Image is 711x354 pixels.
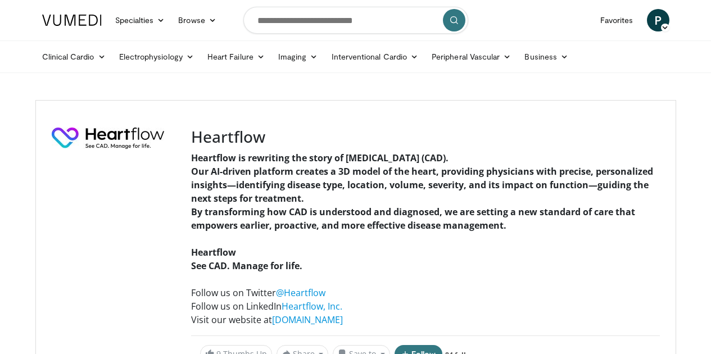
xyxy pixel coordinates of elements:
[282,300,342,312] a: Heartflow, Inc.
[647,9,669,31] a: P
[35,46,112,68] a: Clinical Cardio
[191,152,449,164] strong: Heartflow is rewriting the story of [MEDICAL_DATA] (CAD).
[108,9,172,31] a: Specialties
[272,314,343,326] a: [DOMAIN_NAME]
[518,46,575,68] a: Business
[243,7,468,34] input: Search topics, interventions
[42,15,102,26] img: VuMedi Logo
[201,46,271,68] a: Heart Failure
[276,287,325,299] a: @Heartflow
[112,46,201,68] a: Electrophysiology
[191,246,236,258] strong: Heartflow
[425,46,518,68] a: Peripheral Vascular
[191,260,302,272] strong: See CAD. Manage for life.
[271,46,325,68] a: Imaging
[594,9,640,31] a: Favorites
[191,286,660,326] p: Follow us on Twitter Follow us on LinkedIn Visit our website at
[171,9,223,31] a: Browse
[191,206,635,232] strong: By transforming how CAD is understood and diagnosed, we are setting a new standard of care that e...
[191,128,660,147] h3: Heartflow
[191,165,653,205] strong: Our AI-driven platform creates a 3D model of the heart, providing physicians with precise, person...
[325,46,425,68] a: Interventional Cardio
